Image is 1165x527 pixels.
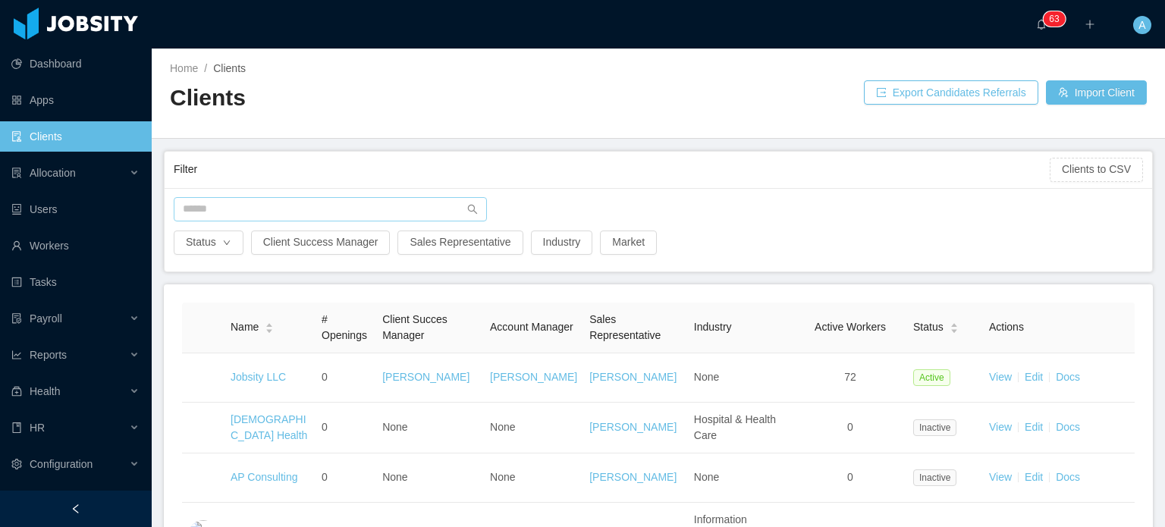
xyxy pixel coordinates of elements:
[1056,371,1080,383] a: Docs
[11,386,22,397] i: icon: medicine-box
[30,167,76,179] span: Allocation
[694,321,732,333] span: Industry
[231,371,286,383] a: Jobsity LLC
[490,471,515,483] span: None
[265,322,274,326] i: icon: caret-up
[11,422,22,433] i: icon: book
[913,469,956,486] span: Inactive
[1056,421,1080,433] a: Docs
[1046,80,1147,105] button: icon: usergroup-addImport Client
[531,231,593,255] button: Industry
[1043,11,1065,27] sup: 63
[1025,421,1043,433] a: Edit
[589,371,677,383] a: [PERSON_NAME]
[30,312,62,325] span: Payroll
[170,83,658,114] h2: Clients
[382,313,447,341] span: Client Succes Manager
[204,62,207,74] span: /
[1025,371,1043,383] a: Edit
[793,453,907,503] td: 0
[589,471,677,483] a: [PERSON_NAME]
[231,471,297,483] a: AP Consulting
[11,313,22,324] i: icon: file-protect
[174,231,243,255] button: Statusicon: down
[231,319,259,335] span: Name
[188,463,218,493] img: 6a95fc60-fa44-11e7-a61b-55864beb7c96_5a5d513336692-400w.png
[251,231,391,255] button: Client Success Manager
[11,121,140,152] a: icon: auditClients
[174,155,1050,184] div: Filter
[694,413,776,441] span: Hospital & Health Care
[382,421,407,433] span: None
[694,371,719,383] span: None
[316,403,376,453] td: 0
[989,471,1012,483] a: View
[989,371,1012,383] a: View
[793,403,907,453] td: 0
[1050,158,1143,182] button: Clients to CSV
[1138,16,1145,34] span: A
[11,49,140,79] a: icon: pie-chartDashboard
[989,421,1012,433] a: View
[231,413,307,441] a: [DEMOGRAPHIC_DATA] Health
[11,231,140,261] a: icon: userWorkers
[694,471,719,483] span: None
[11,168,22,178] i: icon: solution
[188,362,218,393] img: dc41d540-fa30-11e7-b498-73b80f01daf1_657caab8ac997-400w.png
[1054,11,1060,27] p: 3
[11,267,140,297] a: icon: profileTasks
[265,327,274,331] i: icon: caret-down
[989,321,1024,333] span: Actions
[316,453,376,503] td: 0
[950,327,958,331] i: icon: caret-down
[1049,11,1054,27] p: 6
[600,231,657,255] button: Market
[913,419,956,436] span: Inactive
[11,350,22,360] i: icon: line-chart
[950,321,959,331] div: Sort
[322,313,367,341] span: # Openings
[467,204,478,215] i: icon: search
[170,62,198,74] a: Home
[589,421,677,433] a: [PERSON_NAME]
[382,371,469,383] a: [PERSON_NAME]
[30,422,45,434] span: HR
[11,194,140,224] a: icon: robotUsers
[1056,471,1080,483] a: Docs
[864,80,1038,105] button: icon: exportExport Candidates Referrals
[30,385,60,397] span: Health
[1025,471,1043,483] a: Edit
[1085,19,1095,30] i: icon: plus
[397,231,523,255] button: Sales Representative
[30,458,93,470] span: Configuration
[589,313,661,341] span: Sales Representative
[11,459,22,469] i: icon: setting
[793,353,907,403] td: 72
[913,319,944,335] span: Status
[382,471,407,483] span: None
[1036,19,1047,30] i: icon: bell
[30,349,67,361] span: Reports
[490,371,577,383] a: [PERSON_NAME]
[950,322,958,326] i: icon: caret-up
[913,369,950,386] span: Active
[11,85,140,115] a: icon: appstoreApps
[213,62,246,74] span: Clients
[265,321,274,331] div: Sort
[188,413,218,443] img: 6a8e90c0-fa44-11e7-aaa7-9da49113f530_5a5d50e77f870-400w.png
[490,321,573,333] span: Account Manager
[316,353,376,403] td: 0
[490,421,515,433] span: None
[815,321,886,333] span: Active Workers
